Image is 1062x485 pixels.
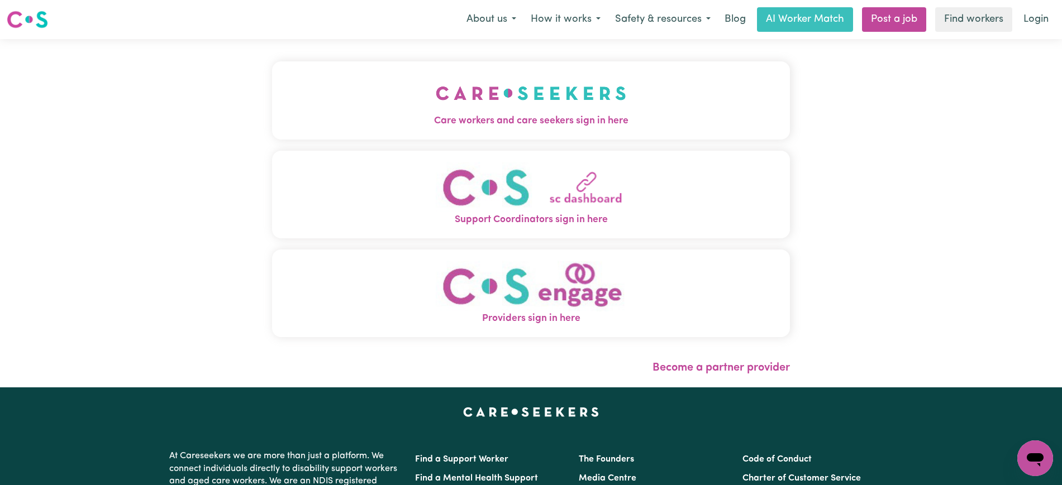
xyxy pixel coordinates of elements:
a: Find workers [935,7,1012,32]
a: Blog [718,7,753,32]
iframe: Button to launch messaging window [1017,440,1053,476]
span: Support Coordinators sign in here [272,213,790,227]
a: The Founders [579,455,634,464]
a: Post a job [862,7,926,32]
button: About us [459,8,523,31]
a: Careseekers home page [463,407,599,416]
a: Login [1017,7,1055,32]
a: Charter of Customer Service [742,474,861,483]
a: Careseekers logo [7,7,48,32]
a: Media Centre [579,474,636,483]
a: Become a partner provider [653,362,790,373]
span: Care workers and care seekers sign in here [272,114,790,128]
a: AI Worker Match [757,7,853,32]
img: Careseekers logo [7,9,48,30]
button: Safety & resources [608,8,718,31]
button: Providers sign in here [272,249,790,337]
a: Code of Conduct [742,455,812,464]
button: How it works [523,8,608,31]
a: Find a Support Worker [415,455,508,464]
span: Providers sign in here [272,311,790,326]
button: Support Coordinators sign in here [272,151,790,238]
button: Care workers and care seekers sign in here [272,61,790,140]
